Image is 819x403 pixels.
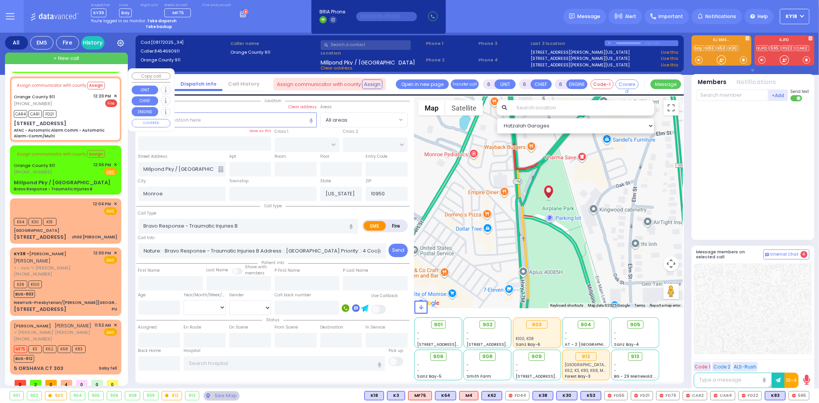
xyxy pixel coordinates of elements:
span: You're logged in as monitor. [91,18,146,24]
span: Location [261,98,285,104]
span: 909 [532,353,542,360]
span: ✕ [114,322,117,329]
a: CAR2 [795,45,809,51]
img: message.svg [569,13,575,19]
a: Use this [661,55,678,62]
span: Smith Farm [467,373,491,379]
label: Medic on call [164,3,194,8]
a: Orange County 911 [14,94,55,100]
span: Help [758,13,768,20]
span: [STREET_ADDRESS][PERSON_NAME] [467,342,539,347]
span: Status [262,317,283,323]
label: On Scene [229,324,248,330]
label: Pick up [389,348,403,354]
span: Clear address [321,65,352,71]
label: From Scene [275,324,298,330]
span: Alert [625,13,636,20]
span: [STREET_ADDRESS][PERSON_NAME] [417,342,490,347]
div: 901 [10,391,23,400]
span: Other building occupants [218,166,223,172]
div: K30 [556,391,577,400]
span: 12:00 PM [94,250,111,256]
h5: Message members on selected call [697,249,763,259]
div: NewYork-Presbyterian/[PERSON_NAME][GEOGRAPHIC_DATA] [14,300,117,306]
button: +Add [768,89,788,101]
div: BLS [556,391,577,400]
input: (000)000-00000 [356,12,417,21]
label: Fire [386,221,407,231]
span: BUS-912 [14,355,34,363]
button: Code-1 [591,79,614,89]
a: FD22 [781,45,794,51]
div: FD44 [505,391,529,400]
span: All areas [320,112,408,127]
span: CAR4 [14,110,27,118]
label: Orange County 911 [230,49,318,56]
span: Westchester Medical Center-Woods Road [565,362,681,368]
div: K62 [481,391,502,400]
a: Call History [222,80,265,88]
span: 12:20 PM [94,93,111,99]
span: Send text [791,89,809,94]
label: Night unit [141,3,158,8]
span: K100 [28,281,42,288]
span: - [614,330,617,336]
button: 10-4 [784,373,799,388]
div: 904 [70,391,85,400]
span: BG - 29 Merriewold S. [614,373,657,379]
label: ZIP [366,178,371,184]
div: [STREET_ADDRESS] [14,120,66,127]
label: Entry Code [366,154,387,160]
span: Assign communicator with county [17,151,86,157]
div: EMS [30,36,53,50]
label: Lines [119,3,132,8]
span: - [614,362,617,368]
span: Important [659,13,683,20]
div: CAR2 [683,391,707,400]
span: 901 [434,321,443,329]
span: 4 [61,380,72,386]
span: Notifications [705,13,736,20]
label: Back Home [138,348,161,354]
button: CHIEF [531,79,552,89]
span: - [565,336,567,342]
img: Google [416,298,442,308]
label: Room [275,154,286,160]
img: red-radio-icon.svg [660,394,663,398]
span: 11:52 AM [95,322,111,328]
img: red-radio-icon.svg [714,394,718,398]
span: - [417,362,420,368]
div: 595 [789,391,809,400]
a: [STREET_ADDRESS][PERSON_NAME][US_STATE] [531,55,630,62]
span: Phone 1 [426,40,476,47]
a: bay [693,45,704,51]
div: ALS [408,391,432,400]
span: Sanz Bay-4 [614,342,639,347]
a: Open in new page [396,79,449,89]
label: In Service [366,324,385,330]
label: Hospital [184,348,200,354]
button: Transfer call [451,79,479,89]
img: red-radio-icon.svg [634,394,638,398]
input: Search location here [138,112,317,127]
button: Notifications [737,78,776,87]
div: 908 [125,391,140,400]
button: Show street map [418,100,445,116]
label: Areas [320,104,332,110]
label: Dispatcher [91,3,110,8]
div: BLS [533,391,553,400]
div: 902 [27,391,42,400]
span: 2 [30,380,41,386]
span: K68 [58,345,71,353]
label: P Last Name [343,268,368,274]
div: BLS [387,391,405,400]
span: [PHONE_NUMBER] [14,271,52,277]
span: [08172025_34] [151,39,184,45]
span: K38 [14,281,27,288]
img: comment-alt.png [765,253,769,257]
span: Phone 3 [478,40,528,47]
label: Call Type [138,210,157,216]
span: Sanz Bay-6 [516,342,540,347]
a: [STREET_ADDRESS][PERSON_NAME][US_STATE] [531,62,630,68]
span: KY38 - [14,251,29,257]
